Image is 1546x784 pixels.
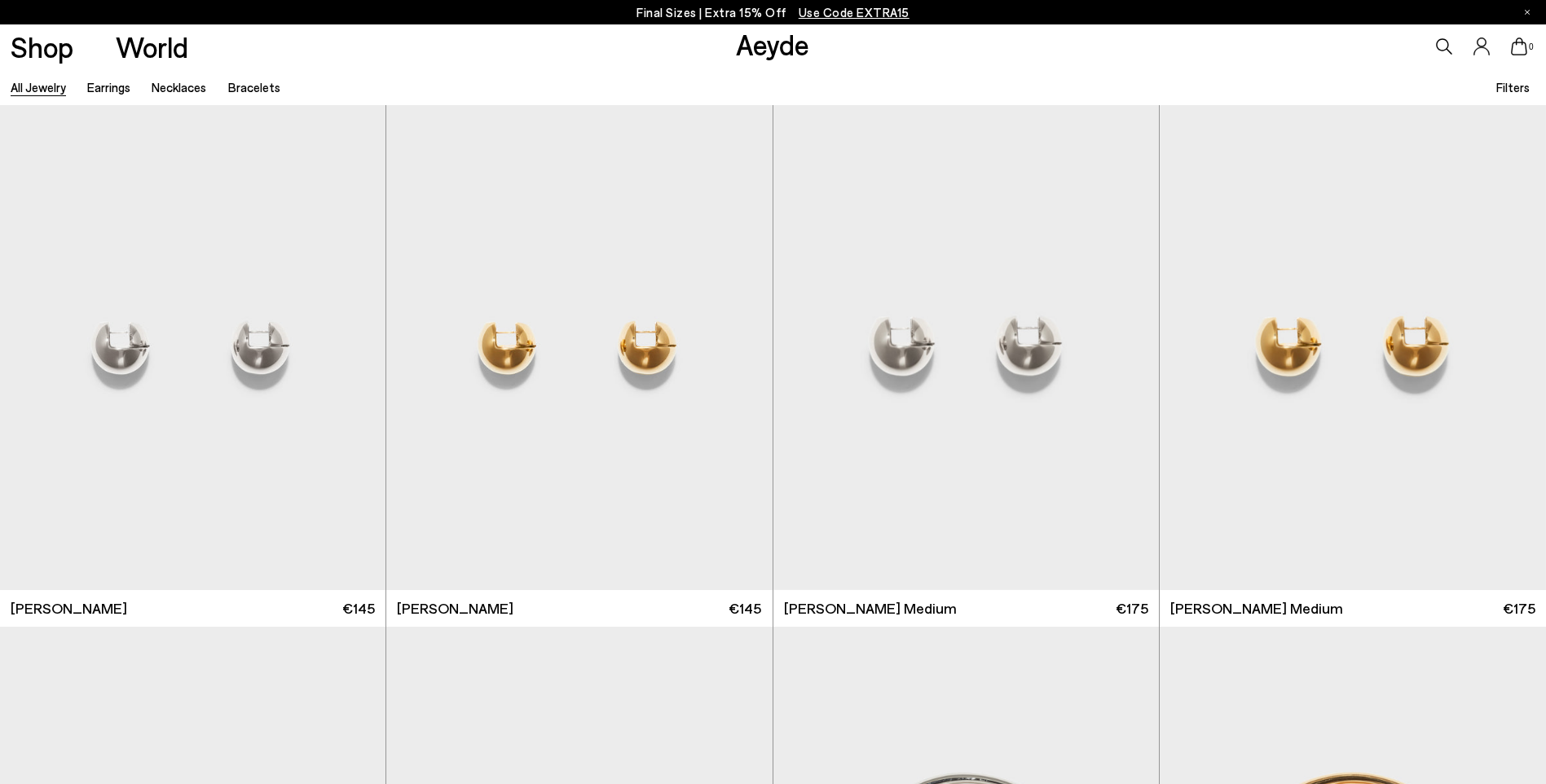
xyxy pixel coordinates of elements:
span: €145 [342,598,375,619]
span: 0 [1527,42,1535,51]
a: All Jewelry [11,80,66,95]
a: [PERSON_NAME] Medium €175 [1160,590,1546,627]
a: 4 / 4 1 / 4 2 / 4 3 / 4 4 / 4 1 / 4 Next slide Previous slide [1160,105,1546,590]
span: [PERSON_NAME] [397,598,513,619]
div: 2 / 4 [1159,105,1544,590]
span: €175 [1116,598,1148,619]
a: Earrings [87,80,130,95]
a: World [116,33,188,61]
div: 1 / 4 [1160,105,1546,590]
a: Shop [11,33,73,61]
img: Alice Medium Palladium-Plated Earrings [1159,105,1544,590]
img: Alice Small 18kt Gold-Plated Earrings [386,105,772,590]
a: [PERSON_NAME] Medium €175 [773,590,1159,627]
a: [PERSON_NAME] €145 [386,590,772,627]
a: 0 [1511,37,1527,55]
div: 1 / 4 [773,105,1159,590]
span: [PERSON_NAME] Medium [784,598,957,619]
span: [PERSON_NAME] Medium [1170,598,1343,619]
span: €145 [729,598,761,619]
img: Alice Medium 18kt Gold-Plated Earrings [1160,105,1546,590]
a: Bracelets [228,80,280,95]
span: €175 [1503,598,1535,619]
span: Filters [1496,80,1530,95]
a: Aeyde [736,27,809,61]
img: Alice Medium Palladium-Plated Earrings [773,105,1159,590]
a: Necklaces [152,80,206,95]
span: [PERSON_NAME] [11,598,127,619]
span: Navigate to /collections/ss25-final-sizes [799,5,910,20]
a: 4 / 4 1 / 4 2 / 4 3 / 4 4 / 4 1 / 4 Next slide Previous slide [773,105,1159,590]
p: Final Sizes | Extra 15% Off [636,2,910,23]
